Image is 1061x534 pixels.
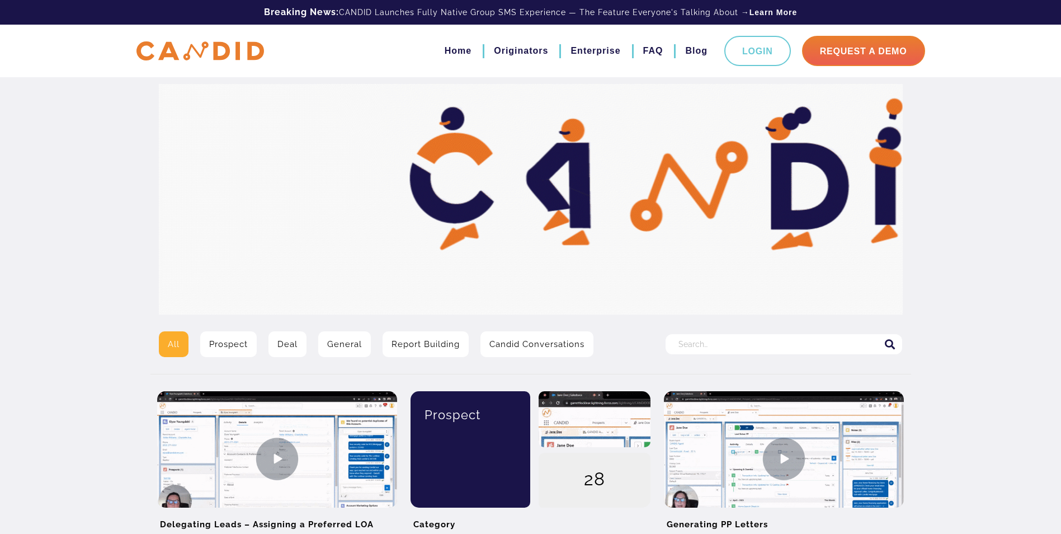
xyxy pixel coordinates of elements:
h2: Generating PP Letters [664,508,904,533]
a: Candid Conversations [480,331,593,357]
a: All [159,331,188,357]
a: Request A Demo [802,36,925,66]
a: Login [724,36,791,66]
a: FAQ [643,41,663,60]
img: Video Library Hero [159,84,903,315]
a: Deal [268,331,306,357]
a: Report Building [383,331,469,357]
a: General [318,331,371,357]
a: Originators [494,41,548,60]
h2: Delegating Leads – Assigning a Preferred LOA [157,508,397,533]
a: Learn More [749,7,797,18]
a: Home [445,41,471,60]
a: Blog [685,41,708,60]
b: Breaking News: [264,7,339,17]
a: Enterprise [570,41,620,60]
h2: Category [411,508,650,533]
div: Prospect [419,391,522,438]
a: Prospect [200,331,257,357]
img: Generating PP Letters Video [664,391,904,526]
img: Delegating Leads – Assigning a Preferred LOA Video [157,391,397,526]
img: CANDID APP [136,41,264,61]
div: 28 [539,453,650,509]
